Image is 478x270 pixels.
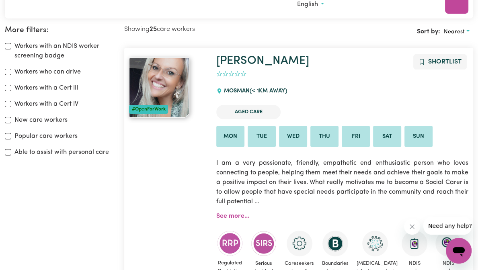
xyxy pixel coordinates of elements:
[14,99,78,109] label: Workers with a Cert IV
[216,105,281,119] li: Aged Care
[216,213,249,219] a: See more...
[216,70,246,79] div: add rating by typing an integer from 0 to 5 or pressing arrow keys
[14,131,78,141] label: Popular care workers
[428,59,462,65] span: Shortlist
[417,29,440,35] span: Sort by:
[14,41,115,61] label: Workers with an NDIS worker screening badge
[251,231,277,256] img: CS Academy: Serious Incident Reporting Scheme course completed
[446,238,472,264] iframe: Button to launch messaging window
[129,57,189,118] img: View Julia's profile
[216,153,468,211] p: I am a very passionate, friendly, empathetic end enthusiastic person who loves connecting to peop...
[250,88,287,94] span: (< 1km away)
[150,26,157,33] b: 25
[444,29,465,35] span: Nearest
[404,219,420,235] iframe: Close message
[14,147,109,157] label: Able to assist with personal care
[322,231,348,256] img: CS Academy: Boundaries in care and support work course completed
[287,231,312,256] img: CS Academy: Careseekers Onboarding course completed
[14,83,78,93] label: Workers with a Cert III
[216,55,309,67] a: [PERSON_NAME]
[342,126,370,147] li: Available on Fri
[423,217,472,235] iframe: Message from company
[5,6,49,12] span: Need any help?
[217,231,243,256] img: CS Academy: Regulated Restrictive Practices course completed
[435,231,461,256] img: NDIS Worker Screening Verified
[440,26,473,38] button: Sort search results
[124,26,299,33] h2: Showing care workers
[216,80,291,102] div: MOSMAN
[362,231,388,256] img: CS Academy: COVID-19 Infection Control Training course completed
[373,126,401,147] li: Available on Sat
[248,126,276,147] li: Available on Tue
[14,115,68,125] label: New care workers
[129,105,168,114] div: #OpenForWork
[279,126,307,147] li: Available on Wed
[14,67,81,77] label: Workers who can drive
[216,126,244,147] li: Available on Mon
[413,54,467,70] button: Add to shortlist
[404,126,433,147] li: Available on Sun
[5,26,115,35] h2: More filters:
[310,126,338,147] li: Available on Thu
[297,1,318,8] span: English
[402,231,427,256] img: CS Academy: Introduction to NDIS Worker Training course completed
[129,57,207,118] a: Julia#OpenForWork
